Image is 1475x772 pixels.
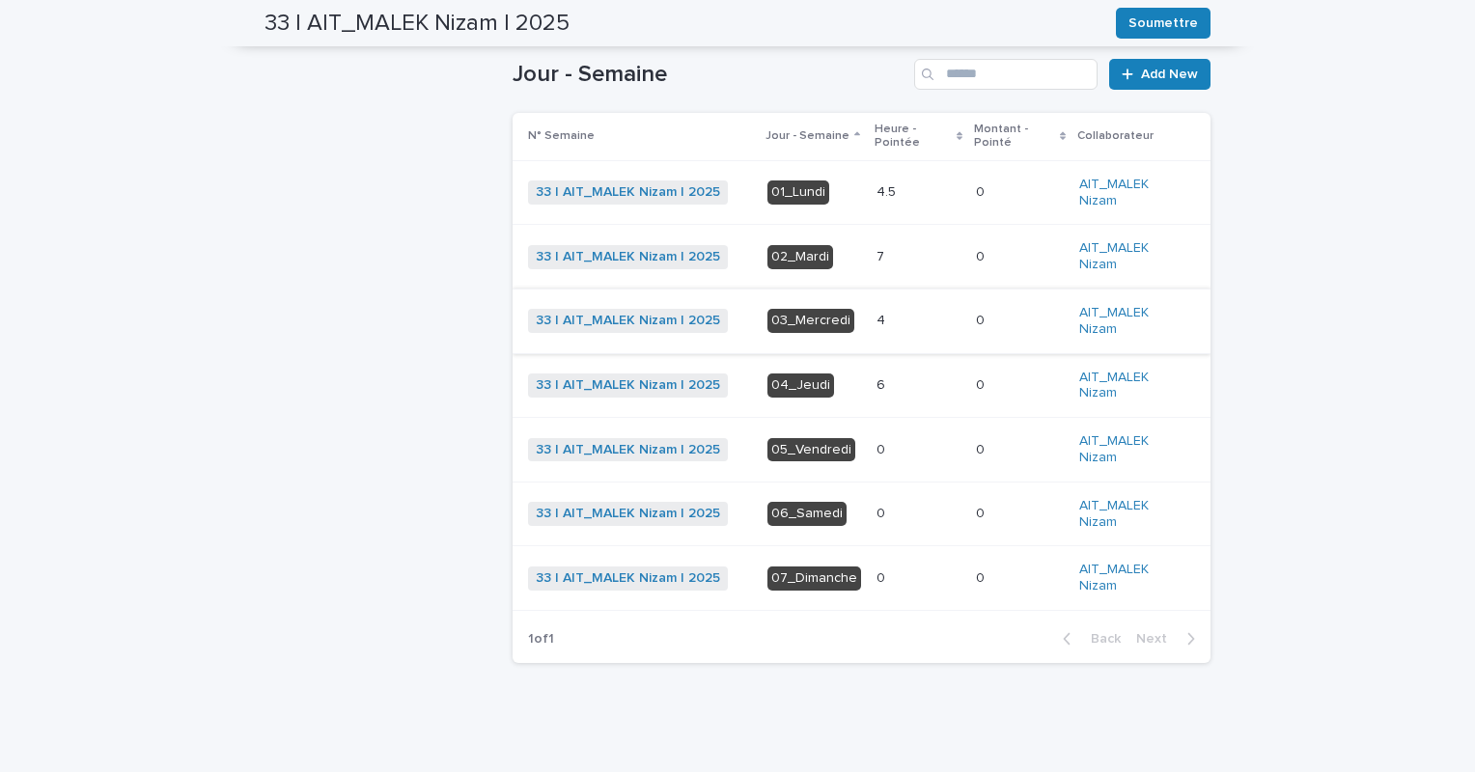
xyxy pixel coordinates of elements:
[1109,59,1211,90] a: Add New
[974,119,1055,154] p: Montant - Pointé
[513,353,1211,418] tr: 33 | AIT_MALEK Nizam | 2025 04_Jeudi66 00 AIT_MALEK Nizam
[513,289,1211,353] tr: 33 | AIT_MALEK Nizam | 2025 03_Mercredi44 00 AIT_MALEK Nizam
[914,59,1098,90] input: Search
[536,377,720,394] a: 33 | AIT_MALEK Nizam | 2025
[767,180,829,205] div: 01_Lundi
[536,570,720,587] a: 33 | AIT_MALEK Nizam | 2025
[528,125,595,147] p: N° Semaine
[1047,630,1128,648] button: Back
[1141,68,1198,81] span: Add New
[767,566,861,591] div: 07_Dimanche
[976,502,988,522] p: 0
[536,442,720,458] a: 33 | AIT_MALEK Nizam | 2025
[513,160,1211,225] tr: 33 | AIT_MALEK Nizam | 2025 01_Lundi4.54.5 00 AIT_MALEK Nizam
[264,10,570,38] h2: 33 | AIT_MALEK Nizam | 2025
[1079,240,1180,273] a: AIT_MALEK Nizam
[877,373,889,394] p: 6
[513,546,1211,611] tr: 33 | AIT_MALEK Nizam | 2025 07_Dimanche00 00 AIT_MALEK Nizam
[536,249,720,265] a: 33 | AIT_MALEK Nizam | 2025
[976,309,988,329] p: 0
[767,502,847,526] div: 06_Samedi
[1128,630,1211,648] button: Next
[513,482,1211,546] tr: 33 | AIT_MALEK Nizam | 2025 06_Samedi00 00 AIT_MALEK Nizam
[1079,498,1180,531] a: AIT_MALEK Nizam
[1116,8,1211,39] button: Soumettre
[767,438,855,462] div: 05_Vendredi
[1079,305,1180,338] a: AIT_MALEK Nizam
[976,245,988,265] p: 0
[1079,433,1180,466] a: AIT_MALEK Nizam
[536,184,720,201] a: 33 | AIT_MALEK Nizam | 2025
[513,616,570,663] p: 1 of 1
[1079,177,1180,209] a: AIT_MALEK Nizam
[767,309,854,333] div: 03_Mercredi
[877,245,888,265] p: 7
[1079,632,1121,646] span: Back
[513,61,906,89] h1: Jour - Semaine
[767,373,834,398] div: 04_Jeudi
[1077,125,1154,147] p: Collaborateur
[877,566,889,587] p: 0
[513,418,1211,482] tr: 33 | AIT_MALEK Nizam | 2025 05_Vendredi00 00 AIT_MALEK Nizam
[1136,632,1179,646] span: Next
[1079,562,1180,594] a: AIT_MALEK Nizam
[976,373,988,394] p: 0
[877,309,889,329] p: 4
[877,180,900,201] p: 4.5
[1128,14,1198,33] span: Soumettre
[767,245,833,269] div: 02_Mardi
[877,438,889,458] p: 0
[1079,370,1180,402] a: AIT_MALEK Nizam
[765,125,849,147] p: Jour - Semaine
[536,313,720,329] a: 33 | AIT_MALEK Nizam | 2025
[976,438,988,458] p: 0
[976,566,988,587] p: 0
[536,506,720,522] a: 33 | AIT_MALEK Nizam | 2025
[877,502,889,522] p: 0
[976,180,988,201] p: 0
[875,119,952,154] p: Heure - Pointée
[513,225,1211,289] tr: 33 | AIT_MALEK Nizam | 2025 02_Mardi77 00 AIT_MALEK Nizam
